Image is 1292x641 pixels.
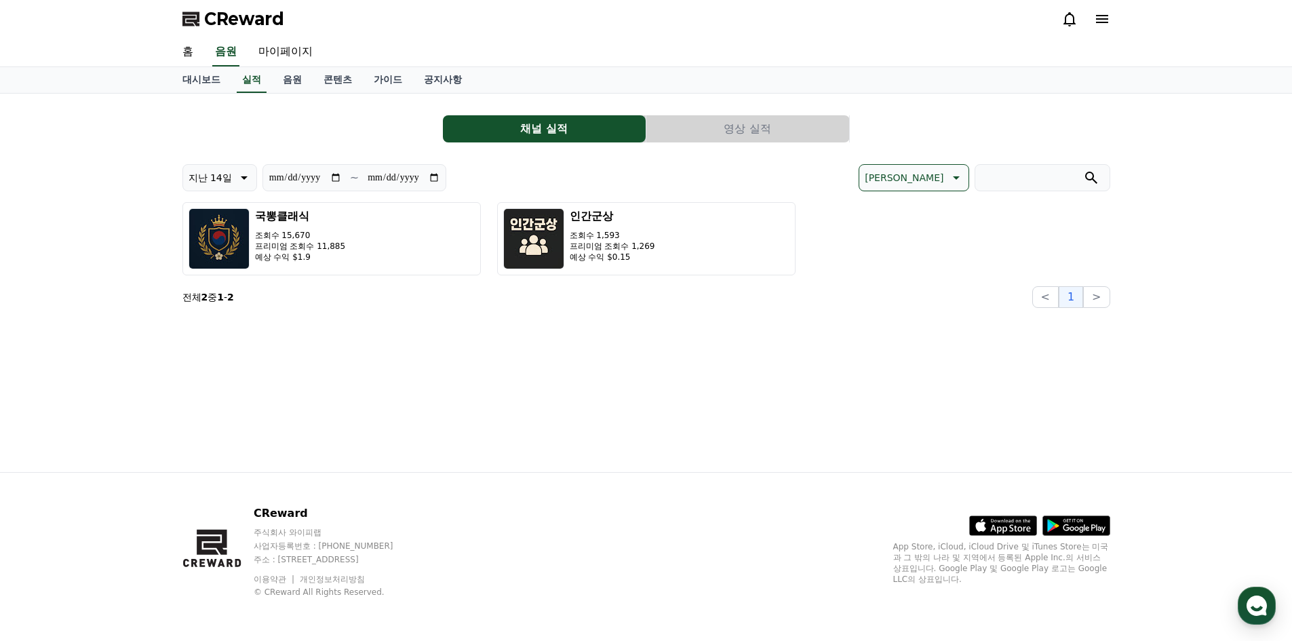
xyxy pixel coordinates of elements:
a: 개인정보처리방침 [300,575,365,584]
p: 프리미엄 조회수 1,269 [570,241,655,252]
a: 음원 [212,38,239,66]
button: 영상 실적 [646,115,849,142]
img: 국뽕클래식 [189,208,250,269]
button: < [1032,286,1059,308]
a: 마이페이지 [248,38,324,66]
a: 홈 [4,430,90,464]
p: 예상 수익 $1.9 [255,252,346,263]
button: > [1083,286,1110,308]
a: 콘텐츠 [313,67,363,93]
p: [PERSON_NAME] [865,168,943,187]
span: 대화 [124,451,140,462]
p: 지난 14일 [189,168,232,187]
a: 대시보드 [172,67,231,93]
span: 홈 [43,450,51,461]
p: 조회수 1,593 [570,230,655,241]
p: 주식회사 와이피랩 [254,527,419,538]
p: © CReward All Rights Reserved. [254,587,419,598]
p: App Store, iCloud, iCloud Drive 및 iTunes Store는 미국과 그 밖의 나라 및 지역에서 등록된 Apple Inc.의 서비스 상표입니다. Goo... [893,541,1110,585]
a: 설정 [175,430,260,464]
a: 실적 [237,67,267,93]
p: 예상 수익 $0.15 [570,252,655,263]
a: 홈 [172,38,204,66]
strong: 1 [217,292,224,303]
button: 국뽕클래식 조회수 15,670 프리미엄 조회수 11,885 예상 수익 $1.9 [182,202,481,275]
p: 조회수 15,670 [255,230,346,241]
p: CReward [254,505,419,522]
h3: 인간군상 [570,208,655,225]
button: 인간군상 조회수 1,593 프리미엄 조회수 1,269 예상 수익 $0.15 [497,202,796,275]
span: 설정 [210,450,226,461]
strong: 2 [227,292,234,303]
img: 인간군상 [503,208,564,269]
button: [PERSON_NAME] [859,164,968,191]
p: 주소 : [STREET_ADDRESS] [254,554,419,565]
a: 음원 [272,67,313,93]
p: 사업자등록번호 : [PHONE_NUMBER] [254,541,419,551]
p: 전체 중 - [182,290,234,304]
span: CReward [204,8,284,30]
a: 대화 [90,430,175,464]
p: ~ [350,170,359,186]
a: 가이드 [363,67,413,93]
strong: 2 [201,292,208,303]
a: CReward [182,8,284,30]
a: 영상 실적 [646,115,850,142]
button: 지난 14일 [182,164,257,191]
button: 채널 실적 [443,115,646,142]
a: 이용약관 [254,575,296,584]
button: 1 [1059,286,1083,308]
p: 프리미엄 조회수 11,885 [255,241,346,252]
a: 공지사항 [413,67,473,93]
h3: 국뽕클래식 [255,208,346,225]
